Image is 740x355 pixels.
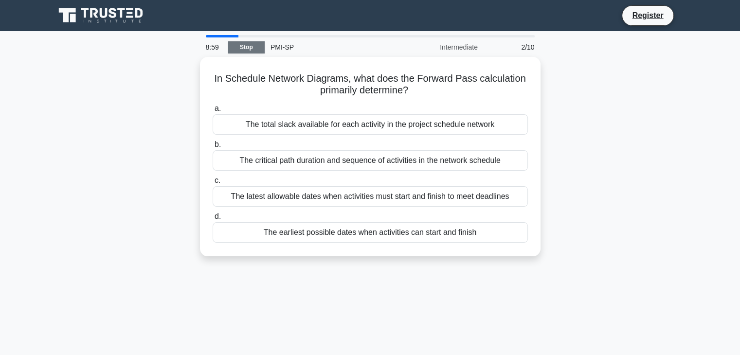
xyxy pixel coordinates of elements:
div: The earliest possible dates when activities can start and finish [213,222,528,243]
div: The critical path duration and sequence of activities in the network schedule [213,150,528,171]
a: Stop [228,41,265,53]
div: 8:59 [200,37,228,57]
div: The total slack available for each activity in the project schedule network [213,114,528,135]
div: The latest allowable dates when activities must start and finish to meet deadlines [213,186,528,207]
span: b. [215,140,221,148]
div: Intermediate [398,37,484,57]
div: PMI-SP [265,37,398,57]
span: d. [215,212,221,220]
span: a. [215,104,221,112]
a: Register [626,9,669,21]
h5: In Schedule Network Diagrams, what does the Forward Pass calculation primarily determine? [212,72,529,97]
span: c. [215,176,220,184]
div: 2/10 [484,37,541,57]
